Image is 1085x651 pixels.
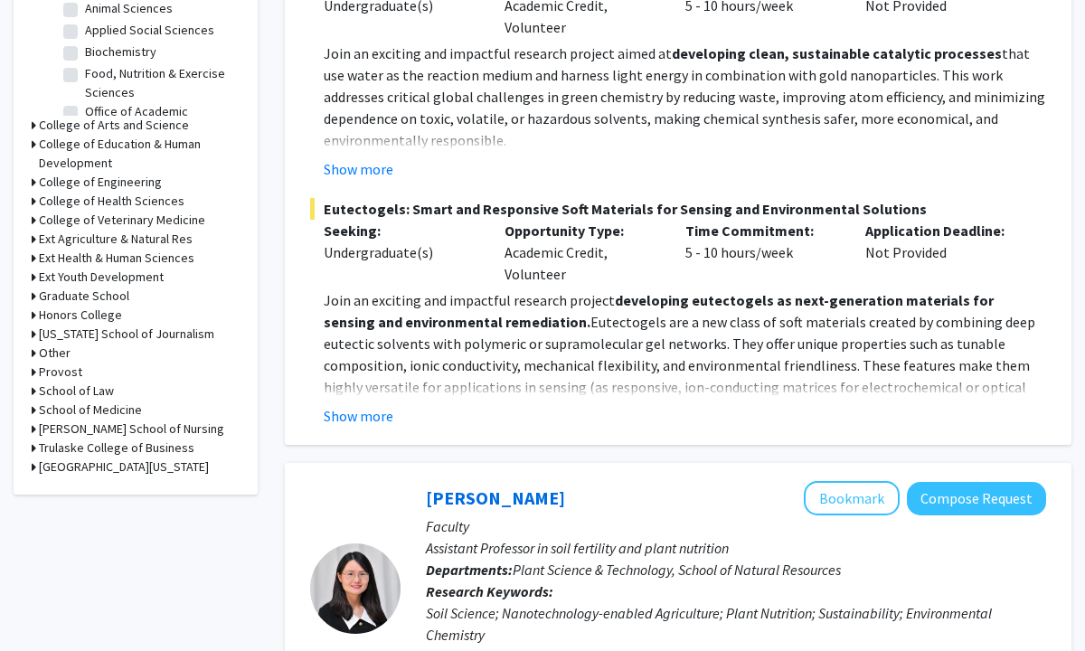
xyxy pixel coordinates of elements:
[426,515,1046,537] p: Faculty
[505,220,658,241] p: Opportunity Type:
[324,241,477,263] div: Undergraduate(s)
[324,42,1046,151] p: Join an exciting and impactful research project aimed at that use water as the reaction medium an...
[685,220,839,241] p: Time Commitment:
[426,582,553,600] b: Research Keywords:
[672,44,1002,62] strong: developing clean, sustainable catalytic processes
[85,64,235,102] label: Food, Nutrition & Exercise Sciences
[324,289,1046,485] p: Join an exciting and impactful research project Eutectogels are a new class of soft materials cre...
[39,192,184,211] h3: College of Health Sciences
[39,116,189,135] h3: College of Arts and Science
[491,220,672,285] div: Academic Credit, Volunteer
[39,230,193,249] h3: Ext Agriculture & Natural Res
[324,220,477,241] p: Seeking:
[426,486,565,509] a: [PERSON_NAME]
[324,158,393,180] button: Show more
[39,268,164,287] h3: Ext Youth Development
[324,291,994,331] strong: developing eutectogels as next-generation materials for sensing and environmental remediation.
[39,249,194,268] h3: Ext Health & Human Sciences
[852,220,1033,285] div: Not Provided
[324,405,393,427] button: Show more
[426,561,513,579] b: Departments:
[14,570,77,637] iframe: Chat
[85,42,156,61] label: Biochemistry
[39,439,194,458] h3: Trulaske College of Business
[85,21,214,40] label: Applied Social Sciences
[39,458,209,476] h3: [GEOGRAPHIC_DATA][US_STATE]
[672,220,853,285] div: 5 - 10 hours/week
[39,306,122,325] h3: Honors College
[865,220,1019,241] p: Application Deadline:
[39,135,240,173] h3: College of Education & Human Development
[39,287,129,306] h3: Graduate School
[39,363,82,382] h3: Provost
[85,102,235,140] label: Office of Academic Programs
[39,325,214,344] h3: [US_STATE] School of Journalism
[39,382,114,401] h3: School of Law
[39,420,224,439] h3: [PERSON_NAME] School of Nursing
[39,173,162,192] h3: College of Engineering
[907,482,1046,515] button: Compose Request to Xiaoping Xin
[39,211,205,230] h3: College of Veterinary Medicine
[426,602,1046,646] div: Soil Science; Nanotechnology-enabled Agriculture; Plant Nutrition; Sustainability; Environmental ...
[310,198,1046,220] span: Eutectogels: Smart and Responsive Soft Materials for Sensing and Environmental Solutions
[804,481,900,515] button: Add Xiaoping Xin to Bookmarks
[426,537,1046,559] p: Assistant Professor in soil fertility and plant nutrition
[513,561,841,579] span: Plant Science & Technology, School of Natural Resources
[39,401,142,420] h3: School of Medicine
[39,344,71,363] h3: Other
